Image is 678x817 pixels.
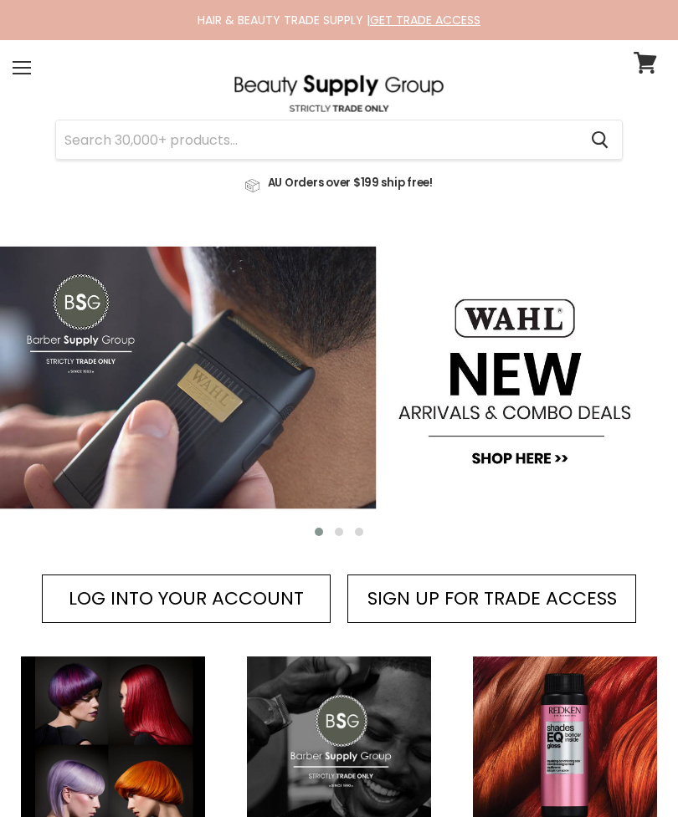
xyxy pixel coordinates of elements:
a: SIGN UP FOR TRADE ACCESS [347,574,636,622]
a: LOG INTO YOUR ACCOUNT [42,574,331,622]
span: LOG INTO YOUR ACCOUNT [69,585,304,611]
form: Product [55,120,623,160]
button: Search [578,120,622,159]
iframe: Gorgias live chat messenger [594,738,661,800]
span: SIGN UP FOR TRADE ACCESS [367,585,617,611]
input: Search [56,120,578,159]
a: GET TRADE ACCESS [370,12,480,28]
